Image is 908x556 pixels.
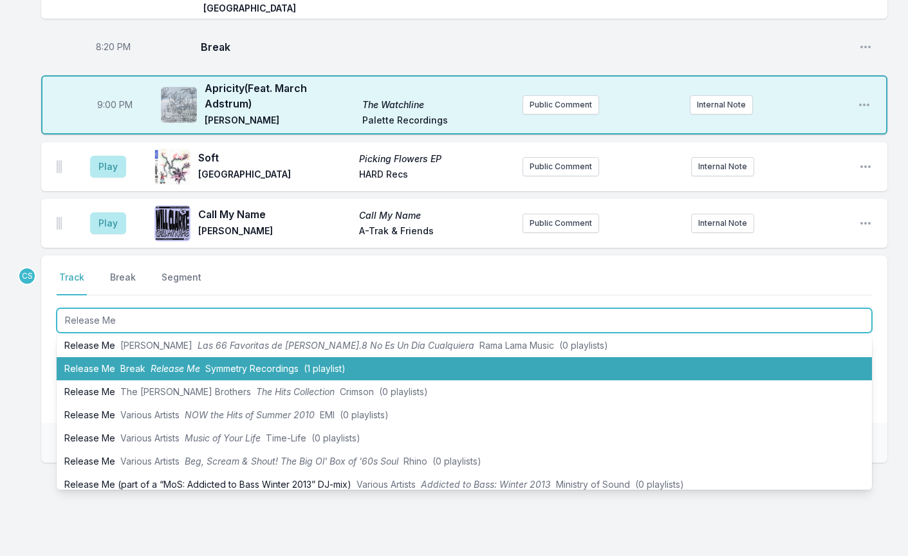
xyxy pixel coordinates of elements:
[90,212,126,234] button: Play
[359,168,512,183] span: HARD Recs
[151,363,200,374] span: Release Me
[57,334,872,357] li: Release Me
[556,479,630,490] span: Ministry of Sound
[858,98,871,111] button: Open playlist item options
[198,207,351,222] span: Call My Name
[859,41,872,53] button: Open playlist item options
[120,340,192,351] span: [PERSON_NAME]
[691,214,754,233] button: Internal Note
[362,114,512,129] span: Palette Recordings
[97,98,133,111] span: Timestamp
[57,450,872,473] li: Release Me
[859,217,872,230] button: Open playlist item options
[635,479,684,490] span: (0 playlists)
[154,149,190,185] img: Picking Flowers EP
[205,363,299,374] span: Symmetry Recordings
[57,217,62,230] img: Drag Handle
[691,157,754,176] button: Internal Note
[523,157,599,176] button: Public Comment
[205,80,355,111] span: Apricity (Feat. March Adstrum)
[18,267,36,285] p: Candace Silva
[559,340,608,351] span: (0 playlists)
[198,225,351,240] span: [PERSON_NAME]
[120,386,251,397] span: The [PERSON_NAME] Brothers
[198,168,351,183] span: [GEOGRAPHIC_DATA]
[362,98,512,111] span: The Watchline
[205,114,355,129] span: [PERSON_NAME]
[154,205,190,241] img: Call My Name
[320,409,335,420] span: EMI
[359,153,512,165] span: Picking Flowers EP
[185,456,398,467] span: Beg, Scream & Shout! The Big Ol' Box of '60s Soul
[379,386,428,397] span: (0 playlists)
[359,209,512,222] span: Call My Name
[96,41,131,53] span: Timestamp
[57,380,872,403] li: Release Me
[359,225,512,240] span: A-Trak & Friends
[159,271,204,295] button: Segment
[57,160,62,173] img: Drag Handle
[479,340,554,351] span: Rama Lama Music
[403,456,427,467] span: Rhino
[107,271,138,295] button: Break
[859,160,872,173] button: Open playlist item options
[690,95,753,115] button: Internal Note
[311,432,360,443] span: (0 playlists)
[523,95,599,115] button: Public Comment
[57,357,872,380] li: Release Me
[266,432,306,443] span: Time-Life
[57,308,872,333] input: Track Title
[120,409,180,420] span: Various Artists
[161,87,197,123] img: The Watchline
[304,363,346,374] span: (1 playlist)
[201,39,849,55] span: Break
[198,150,351,165] span: Soft
[57,403,872,427] li: Release Me
[523,214,599,233] button: Public Comment
[198,340,474,351] span: Las 66 Favoritas de [PERSON_NAME].8 No Es Un Día Cualquiera
[256,386,335,397] span: The Hits Collection
[57,473,872,496] li: Release Me (part of a “MoS: Addicted to Bass Winter 2013” DJ‐mix)
[432,456,481,467] span: (0 playlists)
[120,432,180,443] span: Various Artists
[421,479,551,490] span: Addicted to Bass: Winter 2013
[340,409,389,420] span: (0 playlists)
[57,427,872,450] li: Release Me
[57,271,87,295] button: Track
[340,386,374,397] span: Crimson
[185,409,315,420] span: NOW the Hits of Summer 2010
[120,363,145,374] span: Break
[120,456,180,467] span: Various Artists
[357,479,416,490] span: Various Artists
[185,432,261,443] span: Music of Your Life
[90,156,126,178] button: Play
